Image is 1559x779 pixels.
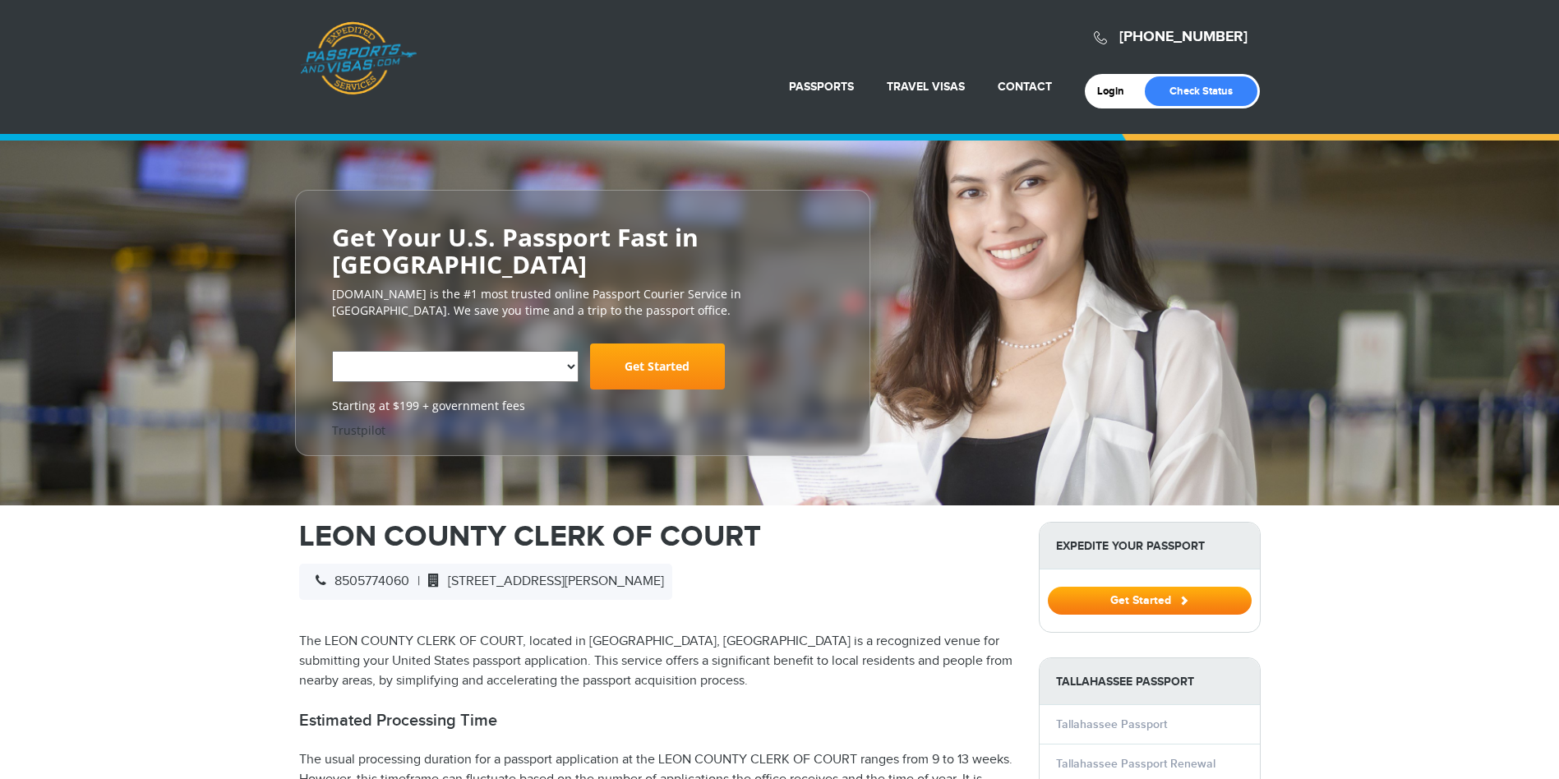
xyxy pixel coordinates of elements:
h2: Get Your U.S. Passport Fast in [GEOGRAPHIC_DATA] [332,224,833,278]
a: Get Started [590,343,725,389]
strong: Expedite Your Passport [1040,523,1260,569]
span: 8505774060 [307,574,409,589]
a: Get Started [1048,593,1252,606]
p: The LEON COUNTY CLERK OF COURT, located in [GEOGRAPHIC_DATA], [GEOGRAPHIC_DATA] is a recognized v... [299,632,1014,691]
a: [PHONE_NUMBER] [1119,28,1248,46]
button: Get Started [1048,587,1252,615]
a: Trustpilot [332,422,385,438]
a: Tallahassee Passport Renewal [1056,757,1215,771]
span: [STREET_ADDRESS][PERSON_NAME] [420,574,664,589]
span: Starting at $199 + government fees [332,398,833,414]
a: Passports [789,80,854,94]
a: Check Status [1145,76,1257,106]
h2: Estimated Processing Time [299,711,1014,731]
a: Travel Visas [887,80,965,94]
a: Tallahassee Passport [1056,717,1167,731]
a: Login [1097,85,1136,98]
div: | [299,564,672,600]
h1: LEON COUNTY CLERK OF COURT [299,522,1014,551]
a: Contact [998,80,1052,94]
a: Passports & [DOMAIN_NAME] [300,21,417,95]
strong: Tallahassee Passport [1040,658,1260,705]
p: [DOMAIN_NAME] is the #1 most trusted online Passport Courier Service in [GEOGRAPHIC_DATA]. We sav... [332,286,833,319]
